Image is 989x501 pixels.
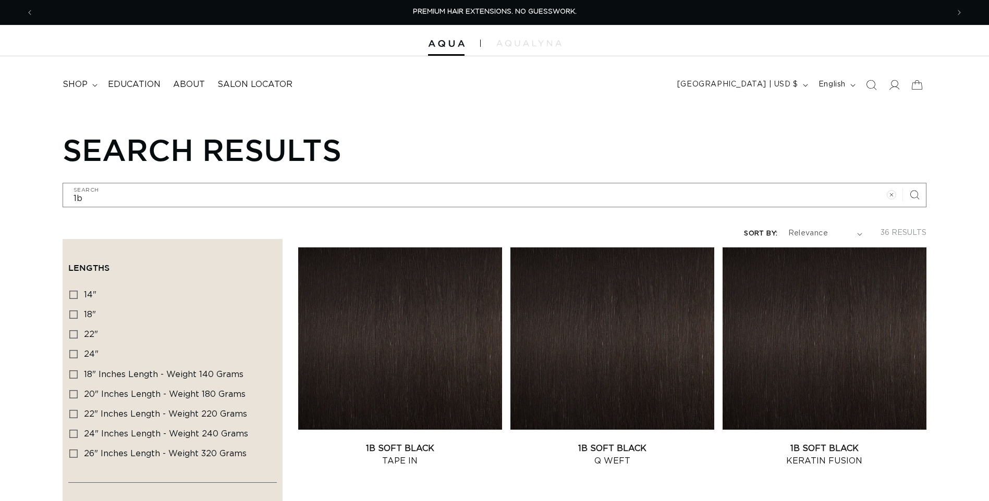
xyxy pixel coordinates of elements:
[167,73,211,96] a: About
[63,79,88,90] span: shop
[84,430,248,438] span: 24" Inches length - Weight 240 grams
[903,183,926,206] button: Search
[428,40,465,47] img: Aqua Hair Extensions
[84,310,96,319] span: 18"
[68,245,277,282] summary: Lengths (0 selected)
[84,390,246,398] span: 20" Inches length - Weight 180 grams
[108,79,161,90] span: Education
[84,449,247,458] span: 26" Inches length - Weight 320 grams
[819,79,846,90] span: English
[68,263,109,272] span: Lengths
[84,350,99,358] span: 24"
[677,79,798,90] span: [GEOGRAPHIC_DATA] | USD $
[102,73,167,96] a: Education
[860,73,883,96] summary: Search
[510,442,714,467] a: 1B Soft Black Q Weft
[211,73,299,96] a: Salon Locator
[413,8,577,15] span: PREMIUM HAIR EXTENSIONS. NO GUESSWORK.
[84,291,96,299] span: 14"
[173,79,205,90] span: About
[63,132,926,167] h1: Search results
[298,442,502,467] a: 1B Soft Black Tape In
[56,73,102,96] summary: shop
[84,330,98,339] span: 22"
[18,3,41,22] button: Previous announcement
[217,79,292,90] span: Salon Locator
[744,230,777,237] label: Sort by:
[723,442,926,467] a: 1B Soft Black Keratin Fusion
[84,410,247,418] span: 22" Inches length - Weight 220 grams
[84,370,243,379] span: 18" Inches length - Weight 140 grams
[948,3,971,22] button: Next announcement
[881,229,926,236] span: 36 results
[812,75,860,95] button: English
[880,183,903,206] button: Clear search term
[671,75,812,95] button: [GEOGRAPHIC_DATA] | USD $
[63,183,926,207] input: Search
[496,40,561,46] img: aqualyna.com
